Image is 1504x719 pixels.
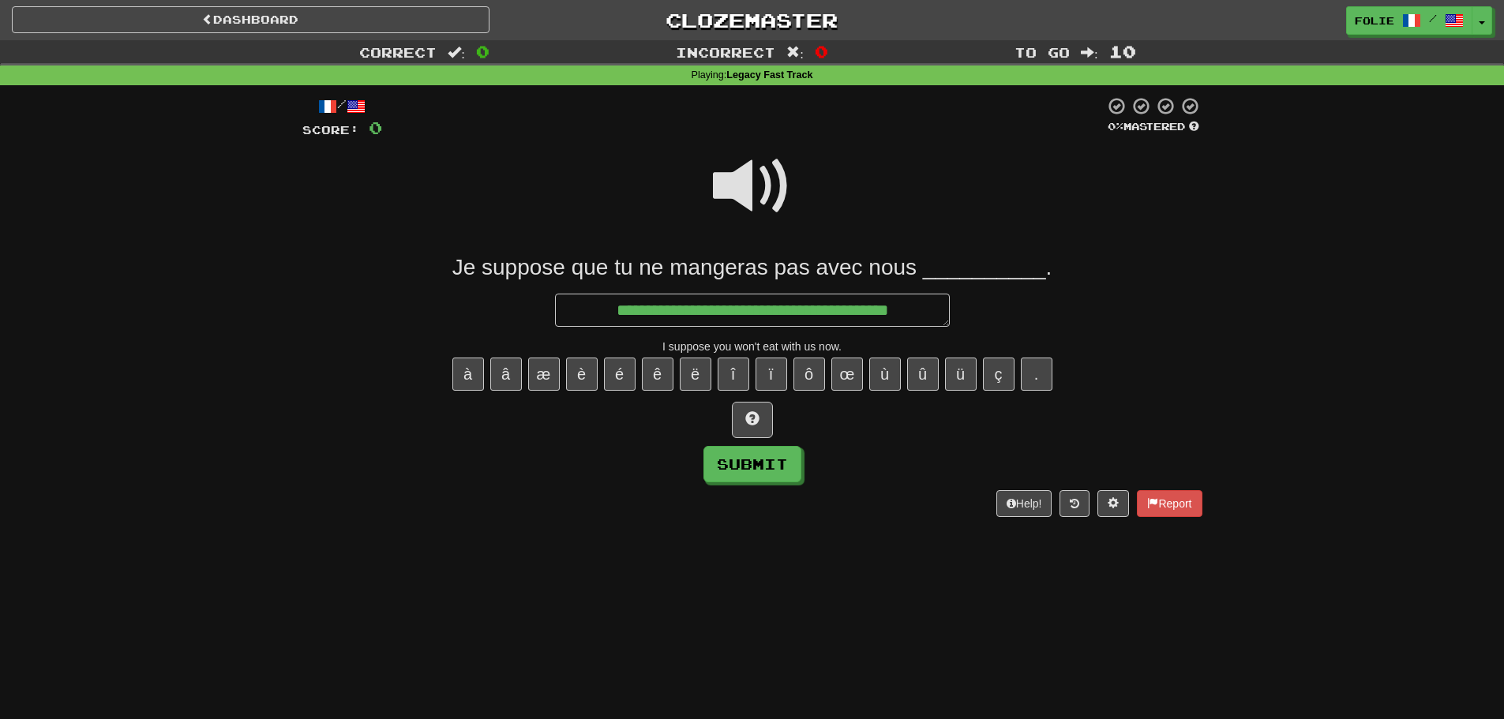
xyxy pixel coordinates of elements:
span: 0 [476,42,489,61]
button: ù [869,358,901,391]
div: Mastered [1105,120,1202,134]
span: Incorrect [676,44,775,60]
a: Dashboard [12,6,489,33]
button: æ [528,358,560,391]
button: ï [756,358,787,391]
span: 0 [369,118,382,137]
button: Hint! [732,402,773,438]
span: 10 [1109,42,1136,61]
a: Clozemaster [513,6,991,34]
a: folie / [1346,6,1472,35]
button: ë [680,358,711,391]
strong: Legacy Fast Track [726,69,812,81]
div: Je suppose que tu ne mangeras pas avec nous __________. [302,253,1202,282]
button: î [718,358,749,391]
span: Score: [302,123,359,137]
button: Report [1137,490,1202,517]
button: ü [945,358,977,391]
span: : [1081,46,1098,59]
button: Help! [996,490,1052,517]
span: folie [1355,13,1394,28]
div: / [302,96,382,116]
span: 0 % [1108,120,1123,133]
button: ô [793,358,825,391]
span: 0 [815,42,828,61]
span: / [1429,13,1437,24]
button: â [490,358,522,391]
button: Round history (alt+y) [1060,490,1090,517]
button: . [1021,358,1052,391]
div: I suppose you won't eat with us now. [302,339,1202,354]
span: Correct [359,44,437,60]
button: ê [642,358,673,391]
button: à [452,358,484,391]
button: ç [983,358,1015,391]
button: œ [831,358,863,391]
span: : [786,46,804,59]
button: û [907,358,939,391]
span: : [448,46,465,59]
button: é [604,358,636,391]
button: è [566,358,598,391]
button: Submit [703,446,801,482]
span: To go [1015,44,1070,60]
